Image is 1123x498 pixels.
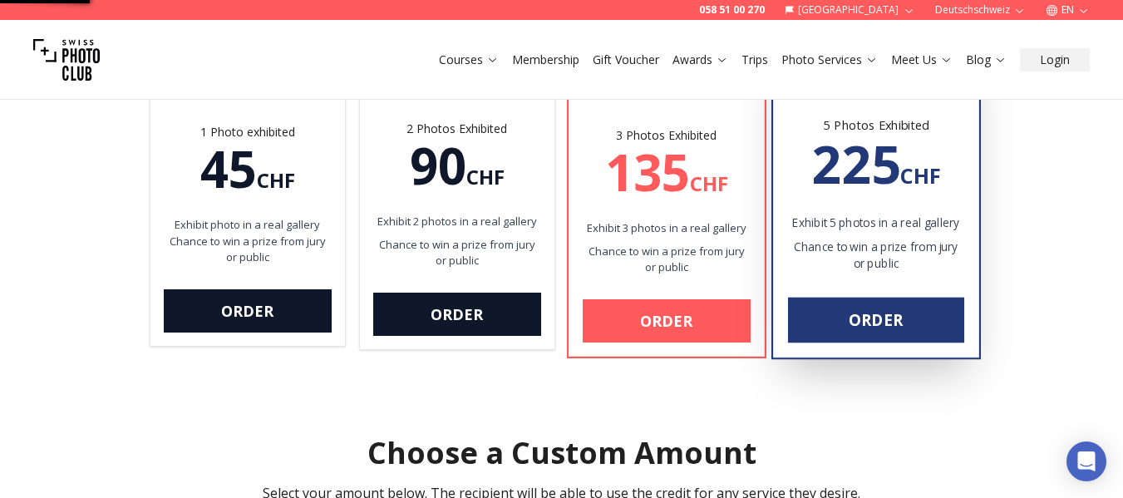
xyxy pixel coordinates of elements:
button: Awards [666,48,735,71]
button: Meet Us [884,48,959,71]
div: 5 Photos Exhibited [787,116,963,134]
a: Trips [741,52,768,68]
button: Photo Services [775,48,884,71]
a: 058 51 00 270 [699,3,765,17]
p: Chance to win a prize from jury or public [373,237,541,269]
div: Open Intercom Messenger [1066,441,1106,481]
p: Exhibit 3 photos in a real gallery [583,220,751,237]
a: Membership [512,52,579,68]
div: 2 Photos Exhibited [373,121,541,137]
button: Login [1020,48,1090,71]
li: Chance to win a prize from jury or public [164,234,332,266]
li: Exhibit photo in a real gallery [164,217,332,234]
a: Blog [966,52,1007,68]
a: Awards [672,52,728,68]
a: Meet Us [891,52,953,68]
p: Chance to win a prize from jury or public [583,244,751,276]
button: Courses [432,48,505,71]
div: 225 [787,138,963,190]
h2: Choose a Custom Amount [150,436,974,470]
span: CHF [900,161,940,190]
div: 3 Photos Exhibited [583,127,751,144]
div: 45 [164,144,332,194]
button: Trips [735,48,775,71]
div: 1 Photo exhibited [164,124,332,141]
span: CHF [690,170,728,197]
a: Order [373,293,541,336]
button: Gift Voucher [586,48,666,71]
p: Chance to win a prize from jury or public [787,239,963,273]
button: Membership [505,48,586,71]
a: Gift Voucher [593,52,659,68]
div: 135 [583,147,751,197]
img: Swiss photo club [33,27,100,93]
p: Exhibit 2 photos in a real gallery [373,214,541,230]
a: Courses [439,52,499,68]
p: Exhibit 5 photos in a real gallery [787,214,963,231]
span: CHF [466,163,505,190]
a: Order [164,289,332,333]
span: CHF [257,166,295,194]
div: 90 [373,141,541,190]
button: Blog [959,48,1013,71]
a: Order [583,299,751,343]
a: Order [787,297,963,343]
a: Photo Services [781,52,878,68]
